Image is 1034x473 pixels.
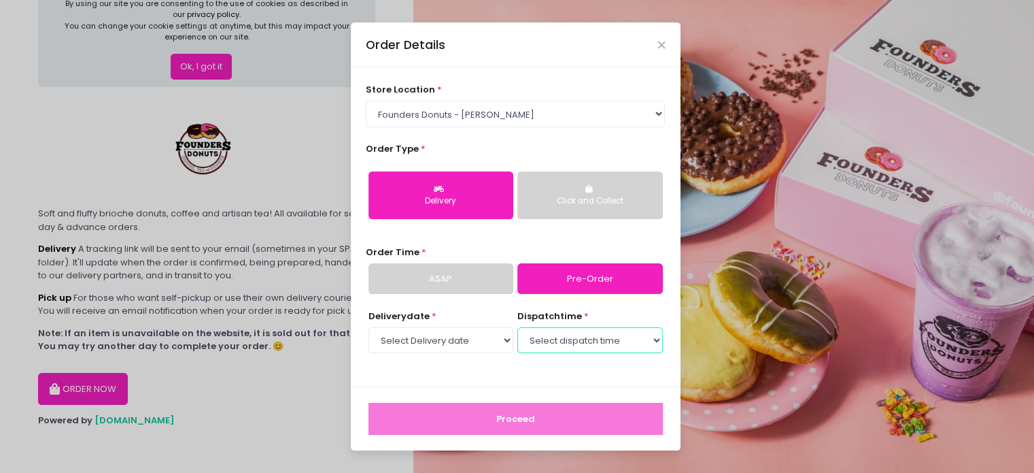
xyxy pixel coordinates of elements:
span: Order Type [366,142,419,155]
button: Close [658,42,665,48]
div: Delivery [378,195,504,208]
button: Proceed [368,403,663,436]
a: Pre-Order [517,263,662,295]
div: Click and Collect [527,195,653,208]
a: ASAP [368,263,513,295]
div: Order Details [366,36,445,54]
span: dispatch time [517,310,582,323]
span: Delivery date [368,310,430,323]
button: Click and Collect [517,172,662,219]
span: store location [366,83,435,96]
span: Order Time [366,246,419,259]
button: Delivery [368,172,513,219]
